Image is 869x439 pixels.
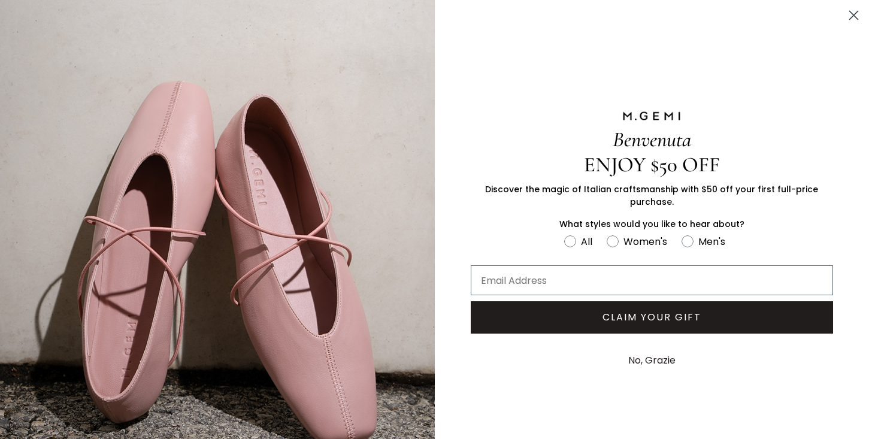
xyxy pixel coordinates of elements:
[623,234,667,249] div: Women's
[584,152,720,177] span: ENJOY $50 OFF
[471,301,834,334] button: CLAIM YOUR GIFT
[485,183,818,208] span: Discover the magic of Italian craftsmanship with $50 off your first full-price purchase.
[698,234,725,249] div: Men's
[613,127,691,152] span: Benvenuta
[559,218,744,230] span: What styles would you like to hear about?
[622,111,682,122] img: M.GEMI
[581,234,592,249] div: All
[471,265,834,295] input: Email Address
[622,346,682,376] button: No, Grazie
[843,5,864,26] button: Close dialog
